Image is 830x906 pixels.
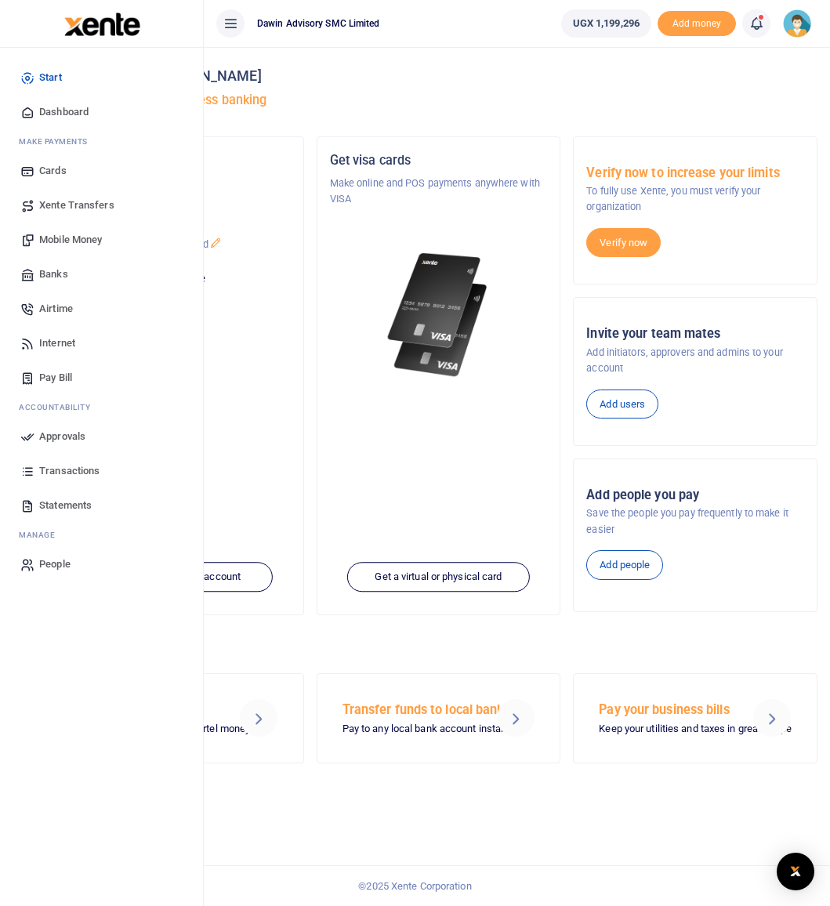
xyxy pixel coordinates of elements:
[63,17,140,29] a: logo-small logo-large logo-large
[39,335,75,351] span: Internet
[317,673,561,763] a: Transfer funds to local banks Pay to any local bank account instantly
[783,9,817,38] a: profile-user
[13,223,190,257] a: Mobile Money
[27,137,88,146] span: ake Payments
[586,487,804,503] h5: Add people you pay
[13,188,190,223] a: Xente Transfers
[658,11,736,37] li: Toup your wallet
[586,390,658,419] a: Add users
[573,673,817,763] a: Pay your business bills Keep your utilities and taxes in great shape
[586,506,804,538] p: Save the people you pay frequently to make it easier
[85,721,227,737] p: MTN mobile money and Airtel money
[13,547,190,582] a: People
[586,550,663,580] a: Add people
[39,266,68,282] span: Banks
[586,165,804,181] h5: Verify now to increase your limits
[39,556,71,572] span: People
[658,11,736,37] span: Add money
[555,9,658,38] li: Wallet ballance
[13,95,190,129] a: Dashboard
[343,721,484,737] p: Pay to any local bank account instantly
[27,531,56,539] span: anage
[39,104,89,120] span: Dashboard
[39,232,102,248] span: Mobile Money
[384,245,493,386] img: xente-_physical_cards.png
[573,16,640,31] span: UGX 1,199,296
[39,198,114,213] span: Xente Transfers
[783,9,811,38] img: profile-user
[586,183,804,216] p: To fully use Xente, you must verify your organization
[13,361,190,395] a: Pay Bill
[599,721,740,737] p: Keep your utilities and taxes in great shape
[13,419,190,454] a: Approvals
[13,395,190,419] li: Ac
[39,498,92,513] span: Statements
[13,488,190,523] a: Statements
[13,292,190,326] a: Airtime
[60,67,817,85] h4: Hello Onzimai [PERSON_NAME]
[343,702,484,718] h5: Transfer funds to local banks
[39,370,72,386] span: Pay Bill
[13,257,190,292] a: Banks
[60,92,817,108] h5: Welcome to better business banking
[39,463,100,479] span: Transactions
[13,129,190,154] li: M
[13,326,190,361] a: Internet
[13,154,190,188] a: Cards
[13,454,190,488] a: Transactions
[599,702,740,718] h5: Pay your business bills
[658,16,736,28] a: Add money
[13,60,190,95] a: Start
[39,163,67,179] span: Cards
[39,429,85,444] span: Approvals
[64,13,140,36] img: logo-large
[586,345,804,377] p: Add initiators, approvers and admins to your account
[777,853,814,890] div: Open Intercom Messenger
[330,176,548,208] p: Make online and POS payments anywhere with VISA
[39,70,62,85] span: Start
[60,636,817,653] h4: Make a transaction
[586,228,661,258] a: Verify now
[31,403,90,411] span: countability
[561,9,651,38] a: UGX 1,199,296
[251,16,386,31] span: Dawin Advisory SMC Limited
[39,301,73,317] span: Airtime
[586,326,804,342] h5: Invite your team mates
[347,563,529,593] a: Get a virtual or physical card
[13,523,190,547] li: M
[330,153,548,169] h5: Get visa cards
